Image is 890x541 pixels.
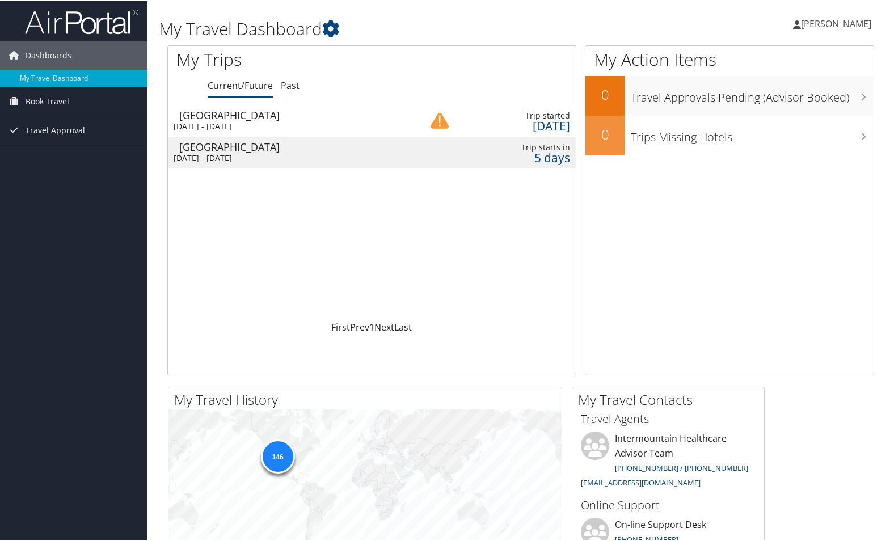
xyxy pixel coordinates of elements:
li: Intermountain Healthcare Advisor Team [575,430,761,491]
div: [GEOGRAPHIC_DATA] [179,141,408,151]
a: Last [394,320,412,332]
div: [GEOGRAPHIC_DATA] [179,109,408,119]
a: First [331,320,350,332]
h2: My Travel Contacts [578,389,764,408]
div: [DATE] [465,120,570,130]
a: Prev [350,320,369,332]
div: Trip starts in [465,141,570,151]
h1: My Action Items [585,47,874,70]
h3: Trips Missing Hotels [631,122,874,144]
h1: My Trips [176,47,397,70]
a: [PHONE_NUMBER] / [PHONE_NUMBER] [615,462,748,472]
span: Dashboards [26,40,71,69]
h2: My Travel History [174,389,562,408]
div: Trip started [465,109,570,120]
span: Book Travel [26,86,69,115]
h2: 0 [585,84,625,103]
a: [EMAIL_ADDRESS][DOMAIN_NAME] [581,476,701,487]
span: Travel Approval [26,115,85,143]
div: 146 [260,438,294,472]
div: 5 days [465,151,570,162]
div: [DATE] - [DATE] [174,120,403,130]
h3: Online Support [581,496,756,512]
h3: Travel Approvals Pending (Advisor Booked) [631,83,874,104]
span: [PERSON_NAME] [801,16,871,29]
a: 0Trips Missing Hotels [585,115,874,154]
a: Next [374,320,394,332]
img: airportal-logo.png [25,7,138,34]
h3: Travel Agents [581,410,756,426]
a: Past [281,78,300,91]
a: 1 [369,320,374,332]
img: alert-flat-solid-caution.png [431,111,449,129]
a: [PERSON_NAME] [793,6,883,40]
h1: My Travel Dashboard [159,16,642,40]
a: Current/Future [208,78,273,91]
h2: 0 [585,124,625,143]
a: 0Travel Approvals Pending (Advisor Booked) [585,75,874,115]
div: [DATE] - [DATE] [174,152,403,162]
